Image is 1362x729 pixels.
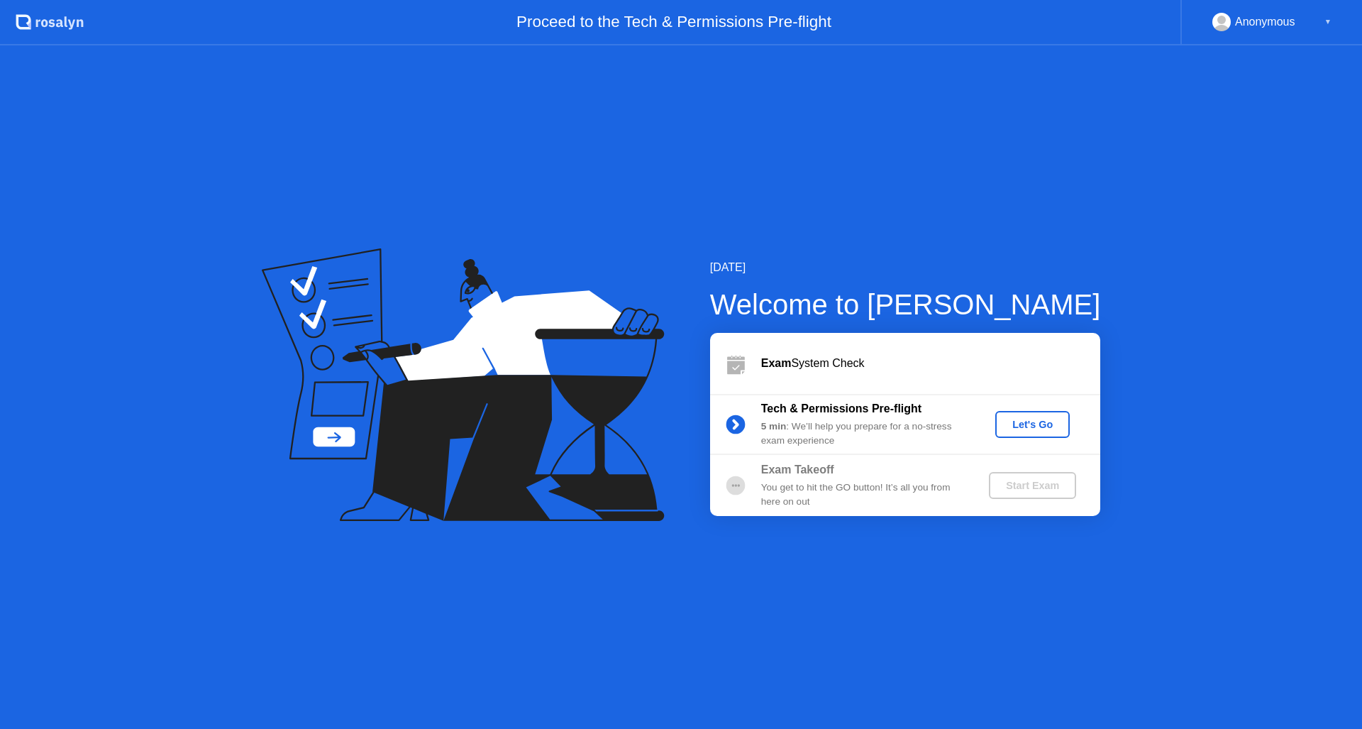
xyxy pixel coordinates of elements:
div: [DATE] [710,259,1101,276]
div: : We’ll help you prepare for a no-stress exam experience [761,420,965,449]
b: Exam [761,357,792,369]
div: Anonymous [1235,13,1295,31]
button: Let's Go [995,411,1070,438]
div: Welcome to [PERSON_NAME] [710,283,1101,326]
div: System Check [761,355,1100,372]
div: ▼ [1324,13,1331,31]
div: Let's Go [1001,419,1064,430]
b: 5 min [761,421,787,432]
div: Start Exam [995,480,1070,491]
b: Tech & Permissions Pre-flight [761,402,921,415]
b: Exam Takeoff [761,464,834,476]
button: Start Exam [989,472,1076,499]
div: You get to hit the GO button! It’s all you from here on out [761,481,965,510]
